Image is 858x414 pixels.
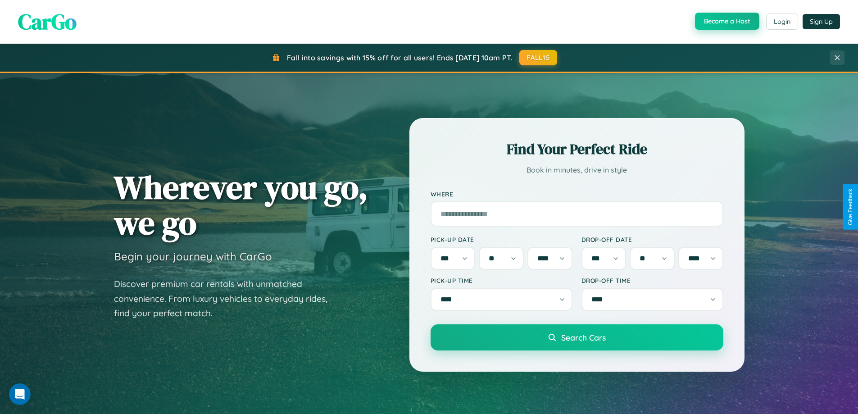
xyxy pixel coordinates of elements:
button: Login [766,14,798,30]
span: Search Cars [561,332,606,342]
button: Become a Host [695,13,759,30]
p: Book in minutes, drive in style [431,164,723,177]
label: Pick-up Time [431,277,572,284]
span: CarGo [18,7,77,36]
iframe: Intercom live chat [9,383,31,405]
p: Discover premium car rentals with unmatched convenience. From luxury vehicles to everyday rides, ... [114,277,339,321]
label: Drop-off Time [581,277,723,284]
div: Give Feedback [847,189,853,225]
label: Where [431,190,723,198]
button: FALL15 [519,50,557,65]
h2: Find Your Perfect Ride [431,139,723,159]
label: Drop-off Date [581,236,723,243]
h1: Wherever you go, we go [114,169,368,241]
label: Pick-up Date [431,236,572,243]
h3: Begin your journey with CarGo [114,250,272,263]
button: Search Cars [431,324,723,350]
span: Fall into savings with 15% off for all users! Ends [DATE] 10am PT. [287,53,513,62]
button: Sign Up [803,14,840,29]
